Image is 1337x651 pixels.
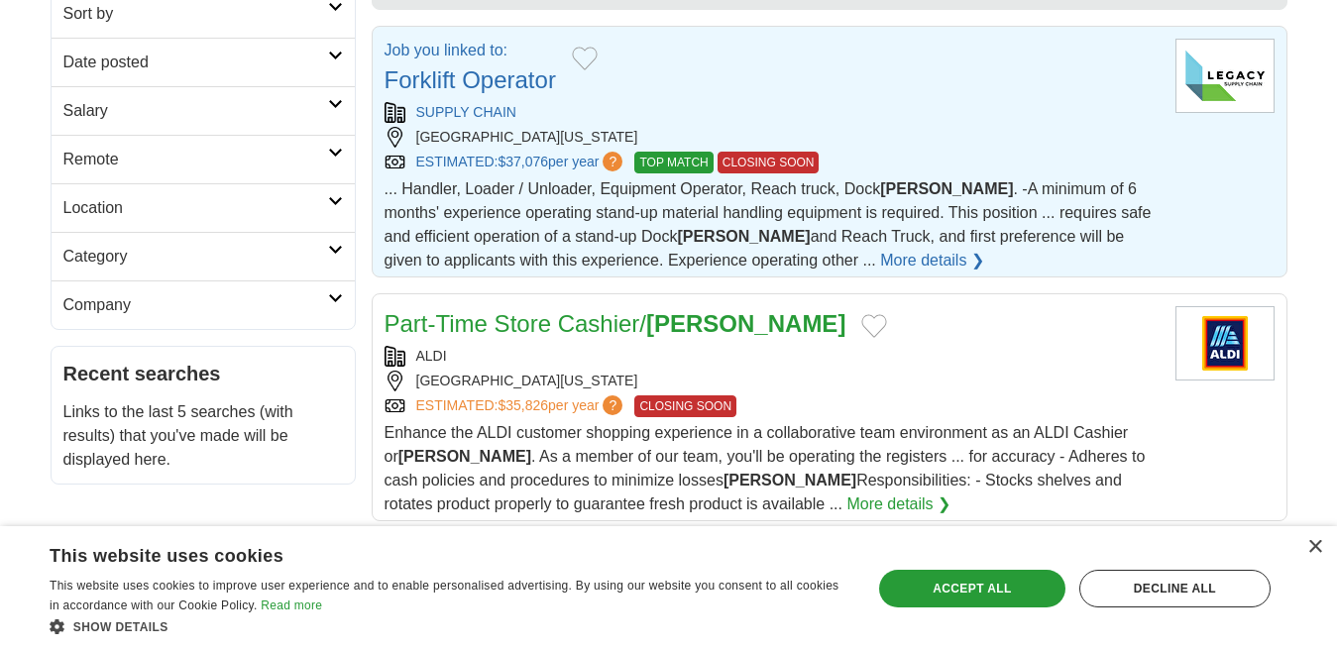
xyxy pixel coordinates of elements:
div: [GEOGRAPHIC_DATA][US_STATE] [385,127,1160,148]
div: [GEOGRAPHIC_DATA][US_STATE] [385,371,1160,391]
span: TOP MATCH [634,152,713,173]
a: Remote [52,135,355,183]
span: $37,076 [498,154,548,169]
img: ALDI logo [1175,306,1275,380]
button: Add to favorite jobs [861,314,887,338]
strong: [PERSON_NAME] [724,472,856,488]
a: ALDI [416,348,447,364]
strong: [PERSON_NAME] [880,180,1013,197]
a: SUPPLY CHAIN [416,104,516,120]
strong: [PERSON_NAME] [398,448,531,465]
div: Decline all [1079,570,1271,607]
div: Accept all [879,570,1065,607]
span: Enhance the ALDI customer shopping experience in a collaborative team environment as an ALDI Cash... [385,424,1146,512]
h2: Category [63,245,328,269]
strong: [PERSON_NAME] [677,228,810,245]
h2: Salary [63,99,328,123]
h2: Date posted [63,51,328,74]
div: Close [1307,540,1322,555]
a: Read more, opens a new window [261,598,322,612]
span: CLOSING SOON [634,395,736,417]
span: CLOSING SOON [718,152,820,173]
a: More details ❯ [880,249,984,272]
span: This website uses cookies to improve user experience and to enable personalised advertising. By u... [50,579,838,612]
img: Legacy Supply Chain logo [1175,39,1275,113]
span: ? [603,395,622,415]
a: ESTIMATED:$37,076per year? [416,152,627,173]
h2: Company [63,293,328,317]
a: More details ❯ [846,492,950,516]
span: ? [603,152,622,171]
h2: Remote [63,148,328,171]
a: Location [52,183,355,232]
div: This website uses cookies [50,538,798,568]
a: Category [52,232,355,280]
p: Links to the last 5 searches (with results) that you've made will be displayed here. [63,400,343,472]
p: Job you linked to: [385,39,556,62]
a: Forklift Operator [385,66,556,93]
a: Salary [52,86,355,135]
h2: Location [63,196,328,220]
a: Part-Time Store Cashier/[PERSON_NAME] [385,310,846,337]
button: Add to favorite jobs [572,47,598,70]
a: Company [52,280,355,329]
strong: [PERSON_NAME] [646,310,845,337]
span: $35,826 [498,397,548,413]
span: ... Handler, Loader / Unloader, Equipment Operator, Reach truck, Dock . -A minimum of 6 months' e... [385,180,1152,269]
h2: Sort by [63,2,328,26]
a: Date posted [52,38,355,86]
div: Show details [50,616,847,636]
h2: Recent searches [63,359,343,388]
a: ESTIMATED:$35,826per year? [416,395,627,417]
span: Show details [73,620,168,634]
